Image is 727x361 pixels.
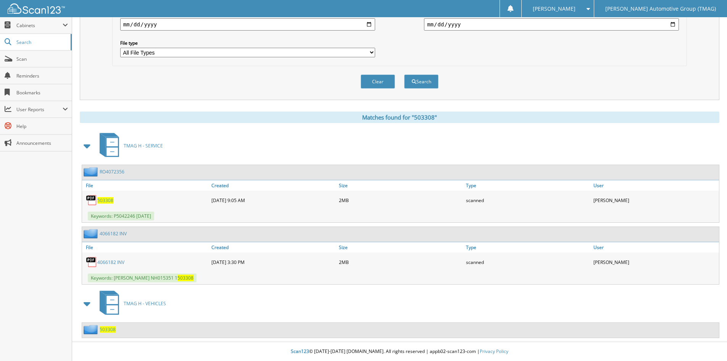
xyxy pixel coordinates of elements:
[84,229,100,238] img: folder2.png
[86,194,97,206] img: PDF.png
[533,6,575,11] span: [PERSON_NAME]
[291,348,309,355] span: Scan123
[16,106,63,113] span: User Reports
[337,242,464,253] a: Size
[337,254,464,270] div: 2MB
[337,180,464,191] a: Size
[16,39,67,45] span: Search
[16,123,68,130] span: Help
[80,112,719,123] div: Matches found for "503308"
[464,254,592,270] div: scanned
[464,180,592,191] a: Type
[124,142,163,149] span: TMAG H - SERVICE
[464,193,592,208] div: scanned
[82,242,210,253] a: File
[100,326,116,333] a: 503308
[592,242,719,253] a: User
[210,242,337,253] a: Created
[16,56,68,62] span: Scan
[480,348,508,355] a: Privacy Policy
[100,168,124,175] a: RO4072356
[361,74,395,89] button: Clear
[210,180,337,191] a: Created
[84,325,100,334] img: folder2.png
[88,274,197,282] span: Keywords: [PERSON_NAME] NH015351 1
[95,131,163,161] a: TMAG H - SERVICE
[88,212,154,220] span: Keywords: P5042246 [DATE]
[177,275,193,281] span: 503308
[16,22,63,29] span: Cabinets
[97,197,113,204] a: 503308
[464,242,592,253] a: Type
[404,74,438,89] button: Search
[124,300,166,307] span: TMAG H - VEHICLES
[592,254,719,270] div: [PERSON_NAME]
[16,89,68,96] span: Bookmarks
[8,3,65,14] img: scan123-logo-white.svg
[120,18,375,31] input: start
[337,193,464,208] div: 2MB
[210,254,337,270] div: [DATE] 3:30 PM
[120,40,375,46] label: File type
[16,140,68,146] span: Announcements
[592,193,719,208] div: [PERSON_NAME]
[605,6,716,11] span: [PERSON_NAME] Automotive Group (TMAG)
[97,259,124,265] a: 4066182 INV
[210,193,337,208] div: [DATE] 9:05 AM
[86,256,97,268] img: PDF.png
[16,73,68,79] span: Reminders
[84,167,100,176] img: folder2.png
[424,18,679,31] input: end
[95,288,166,319] a: TMAG H - VEHICLES
[592,180,719,191] a: User
[82,180,210,191] a: File
[72,342,727,361] div: © [DATE]-[DATE] [DOMAIN_NAME]. All rights reserved | appb02-scan123-com |
[100,230,127,237] a: 4066182 INV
